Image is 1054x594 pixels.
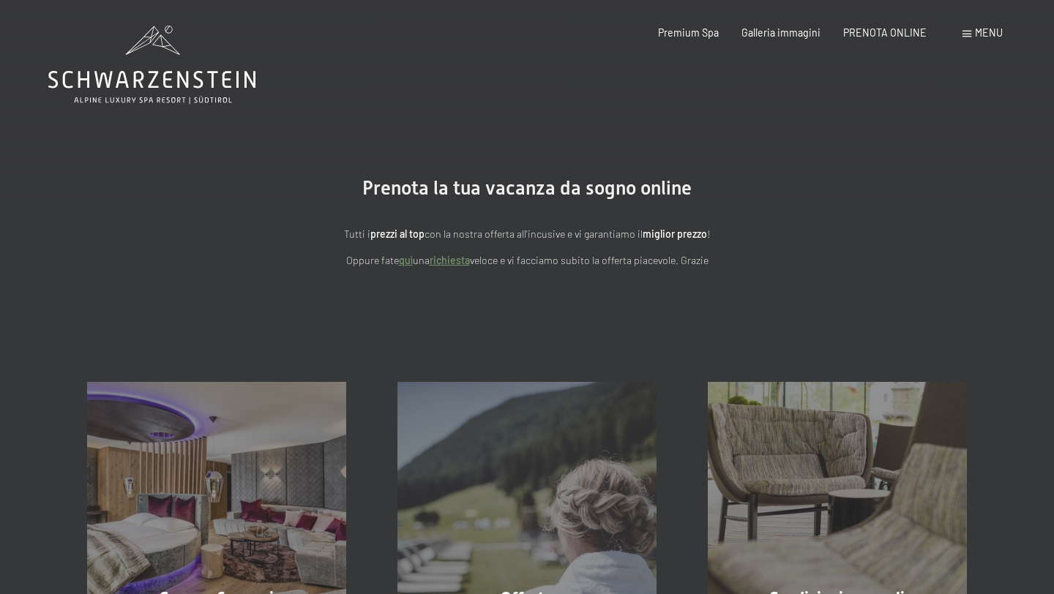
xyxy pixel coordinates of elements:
[643,228,707,240] strong: miglior prezzo
[741,26,821,39] a: Galleria immagini
[205,252,849,269] p: Oppure fate una veloce e vi facciamo subito la offerta piacevole. Grazie
[658,26,719,39] a: Premium Spa
[370,228,425,240] strong: prezzi al top
[975,26,1003,39] span: Menu
[399,254,413,266] a: quì
[362,177,692,199] span: Prenota la tua vacanza da sogno online
[430,254,470,266] a: richiesta
[843,26,927,39] a: PRENOTA ONLINE
[205,226,849,243] p: Tutti i con la nostra offerta all'incusive e vi garantiamo il !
